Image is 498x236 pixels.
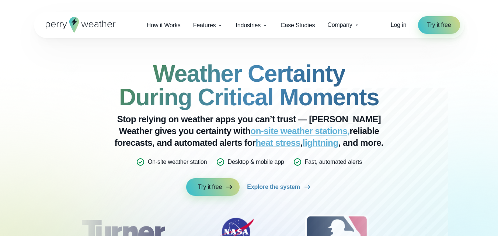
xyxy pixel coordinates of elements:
[247,183,300,191] span: Explore the system
[236,21,261,30] span: Industries
[391,21,407,29] a: Log in
[102,113,397,149] p: Stop relying on weather apps you can’t trust — [PERSON_NAME] Weather gives you certainty with rel...
[274,18,321,33] a: Case Studies
[147,21,181,30] span: How it Works
[251,126,350,136] a: on-site weather stations,
[148,158,207,166] p: On-site weather station
[418,16,460,34] a: Try it free
[303,138,338,148] a: lightning
[391,22,407,28] span: Log in
[186,178,240,196] a: Try it free
[247,178,312,196] a: Explore the system
[198,183,222,191] span: Try it free
[255,138,300,148] a: heat stress
[119,60,379,110] strong: Weather Certainty During Critical Moments
[427,21,451,29] span: Try it free
[193,21,216,30] span: Features
[140,18,187,33] a: How it Works
[281,21,315,30] span: Case Studies
[305,158,362,166] p: Fast, automated alerts
[228,158,284,166] p: Desktop & mobile app
[327,21,352,29] span: Company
